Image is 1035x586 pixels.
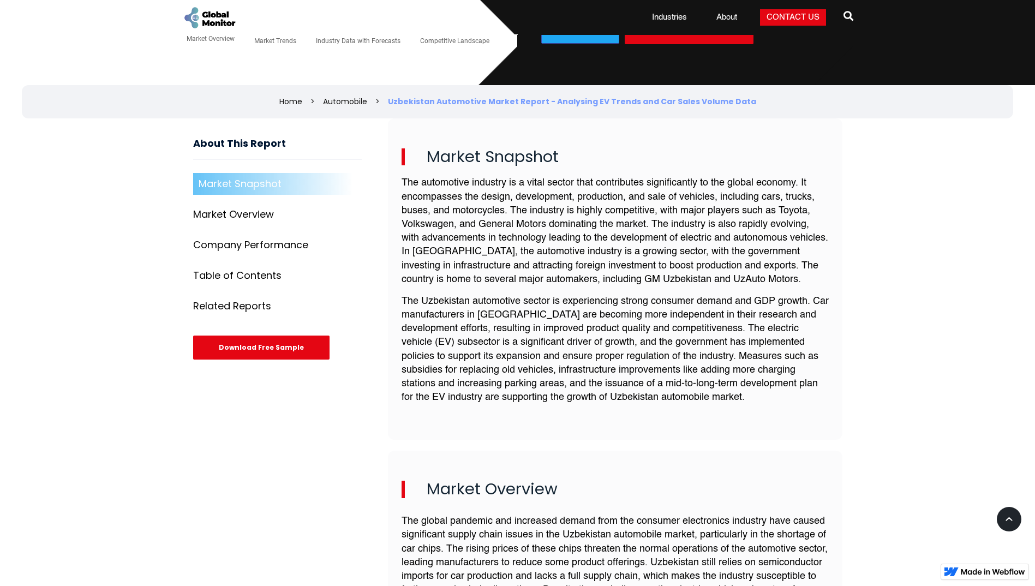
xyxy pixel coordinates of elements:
[375,96,380,107] div: >
[182,29,239,49] div: Market Overview
[843,8,853,23] span: 
[193,240,308,250] div: Company Performance
[193,265,362,286] a: Table of Contents
[193,204,362,225] a: Market Overview
[279,96,302,107] a: Home
[645,12,693,23] a: Industries
[402,481,829,498] h2: Market Overview
[193,270,282,281] div: Table of Contents
[760,9,826,26] a: Contact Us
[193,301,271,312] div: Related Reports
[193,209,274,220] div: Market Overview
[323,96,367,107] a: Automobile
[193,173,362,195] a: Market Snapshot
[199,178,282,189] div: Market Snapshot
[193,138,362,160] h3: About This Report
[402,148,829,166] h2: Market Snapshot
[310,96,315,107] div: >
[193,336,330,360] div: Download Free Sample
[312,31,405,51] div: Industry Data with Forecasts
[843,7,853,28] a: 
[250,31,301,51] div: Market Trends
[182,5,237,30] a: home
[402,176,829,286] p: The automotive industry is a vital sector that contributes significantly to the global economy. I...
[961,569,1025,575] img: Made in Webflow
[193,234,362,256] a: Company Performance
[416,31,494,51] div: Competitive Landscape
[388,96,756,107] div: Uzbekistan Automotive Market Report - Analysing EV Trends and Car Sales Volume Data
[193,295,362,317] a: Related Reports
[710,12,744,23] a: About
[402,295,829,405] p: The Uzbekistan automotive sector is experiencing strong consumer demand and GDP growth. Car manuf...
